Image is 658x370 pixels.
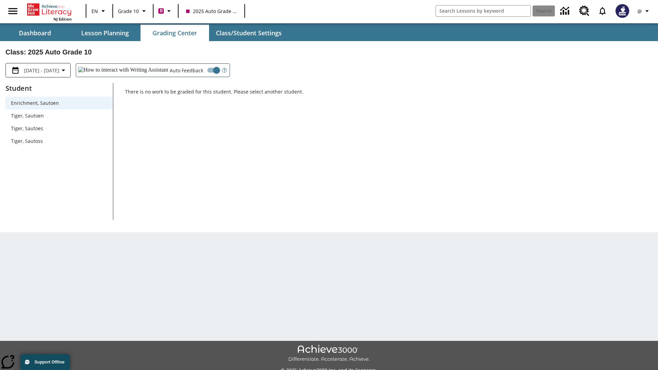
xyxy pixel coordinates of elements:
[436,5,531,16] input: search field
[53,16,72,22] span: NJ Edition
[156,5,176,17] button: Boost Class color is violet red. Change class color
[118,8,139,15] span: Grade 10
[9,66,68,74] button: Select the date range menu item
[5,135,113,147] div: Tiger, Sautoss
[59,66,68,74] svg: Collapse Date Range Filter
[210,25,287,41] button: Class/Student Settings
[611,2,633,20] button: Select a new avatar
[11,137,107,145] span: Tiger, Sautoss
[5,97,113,109] div: Enrichment, Sautoen
[1,25,69,41] button: Dashboard
[170,67,203,74] span: Auto Feedback
[5,122,113,135] div: Tiger, Sautoes
[78,67,168,74] img: How to interact with Writing Assistant
[5,83,113,94] p: Student
[88,5,110,17] button: Language: EN, Select a language
[594,2,611,20] a: Notifications
[35,360,64,365] span: Support Offline
[27,3,72,16] a: Home
[219,64,230,77] button: Open Help for Writing Assistant
[3,1,23,21] button: Open side menu
[5,109,113,122] div: Tiger, Sautoen
[11,99,107,107] span: Enrichment, Sautoen
[616,4,629,18] img: Avatar
[115,5,151,17] button: Grade: Grade 10, Select a grade
[637,8,642,15] span: @
[141,25,209,41] button: Grading Center
[11,125,107,132] span: Tiger, Sautoes
[575,2,594,20] a: Resource Center, Will open in new tab
[11,112,107,119] span: Tiger, Sautoen
[186,8,237,15] span: 2025 Auto Grade 10
[92,8,98,15] span: EN
[5,47,653,58] h2: Class : 2025 Auto Grade 10
[71,25,139,41] button: Lesson Planning
[633,5,655,17] button: Profile/Settings
[24,67,59,74] span: [DATE] - [DATE]
[556,2,575,21] a: Data Center
[21,354,70,370] button: Support Offline
[125,88,653,101] p: There is no work to be graded for this student. Please select another student.
[27,2,72,22] div: Home
[160,7,163,15] span: B
[288,345,370,362] img: Achieve3000 Differentiate Accelerate Achieve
